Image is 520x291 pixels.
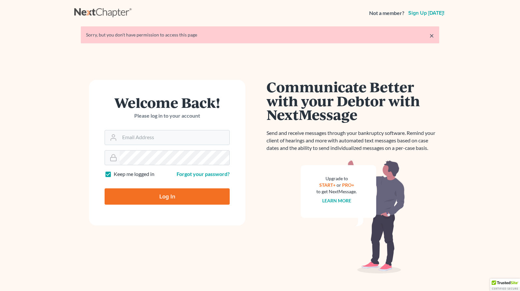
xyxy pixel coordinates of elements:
[105,188,230,205] input: Log In
[105,112,230,120] p: Please log in to your account
[267,80,439,122] h1: Communicate Better with your Debtor with NextMessage
[301,160,405,274] img: nextmessage_bg-59042aed3d76b12b5cd301f8e5b87938c9018125f34e5fa2b7a6b67550977c72.svg
[177,171,230,177] a: Forgot your password?
[86,32,434,38] div: Sorry, but you don't have permission to access this page
[267,129,439,152] p: Send and receive messages through your bankruptcy software. Remind your client of hearings and mo...
[316,188,357,195] div: to get NextMessage.
[316,175,357,182] div: Upgrade to
[114,170,154,178] label: Keep me logged in
[105,95,230,109] h1: Welcome Back!
[342,182,354,188] a: PRO+
[490,279,520,291] div: TrustedSite Certified
[337,182,341,188] span: or
[120,130,229,145] input: Email Address
[319,182,336,188] a: START+
[407,10,446,16] a: Sign up [DATE]!
[322,198,351,203] a: Learn more
[369,9,404,17] strong: Not a member?
[429,32,434,39] a: ×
